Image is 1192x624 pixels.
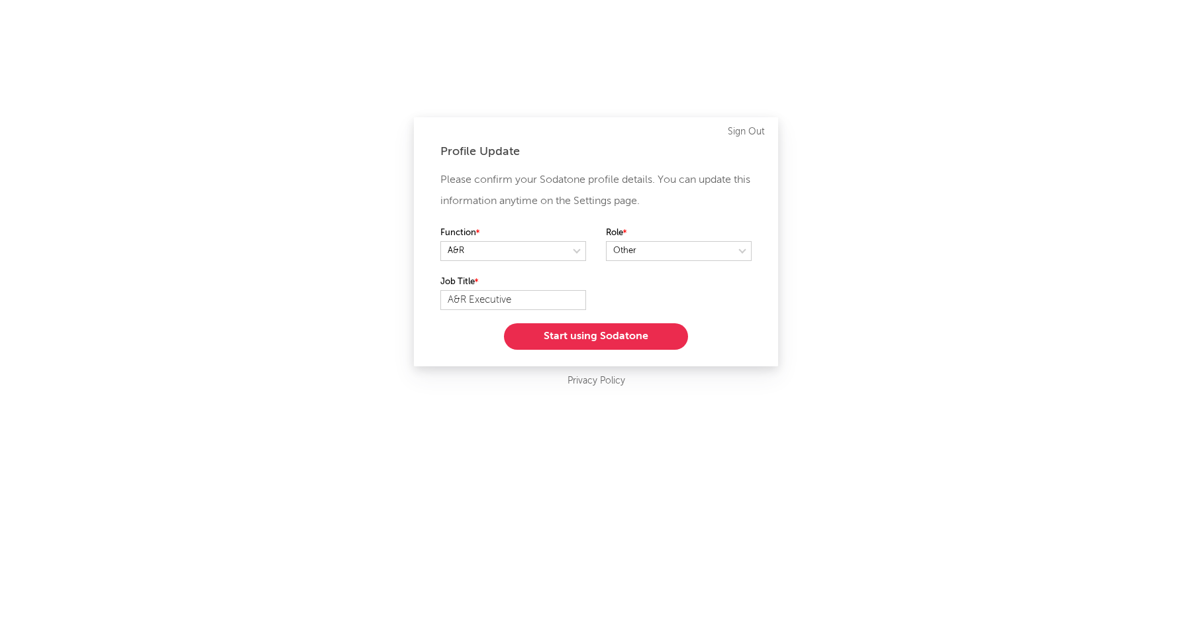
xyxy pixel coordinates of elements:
label: Job Title [440,274,586,290]
p: Please confirm your Sodatone profile details. You can update this information anytime on the Sett... [440,170,752,212]
a: Sign Out [728,124,765,140]
label: Role [606,225,752,241]
button: Start using Sodatone [504,323,688,350]
div: Profile Update [440,144,752,160]
label: Function [440,225,586,241]
a: Privacy Policy [568,373,625,390]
